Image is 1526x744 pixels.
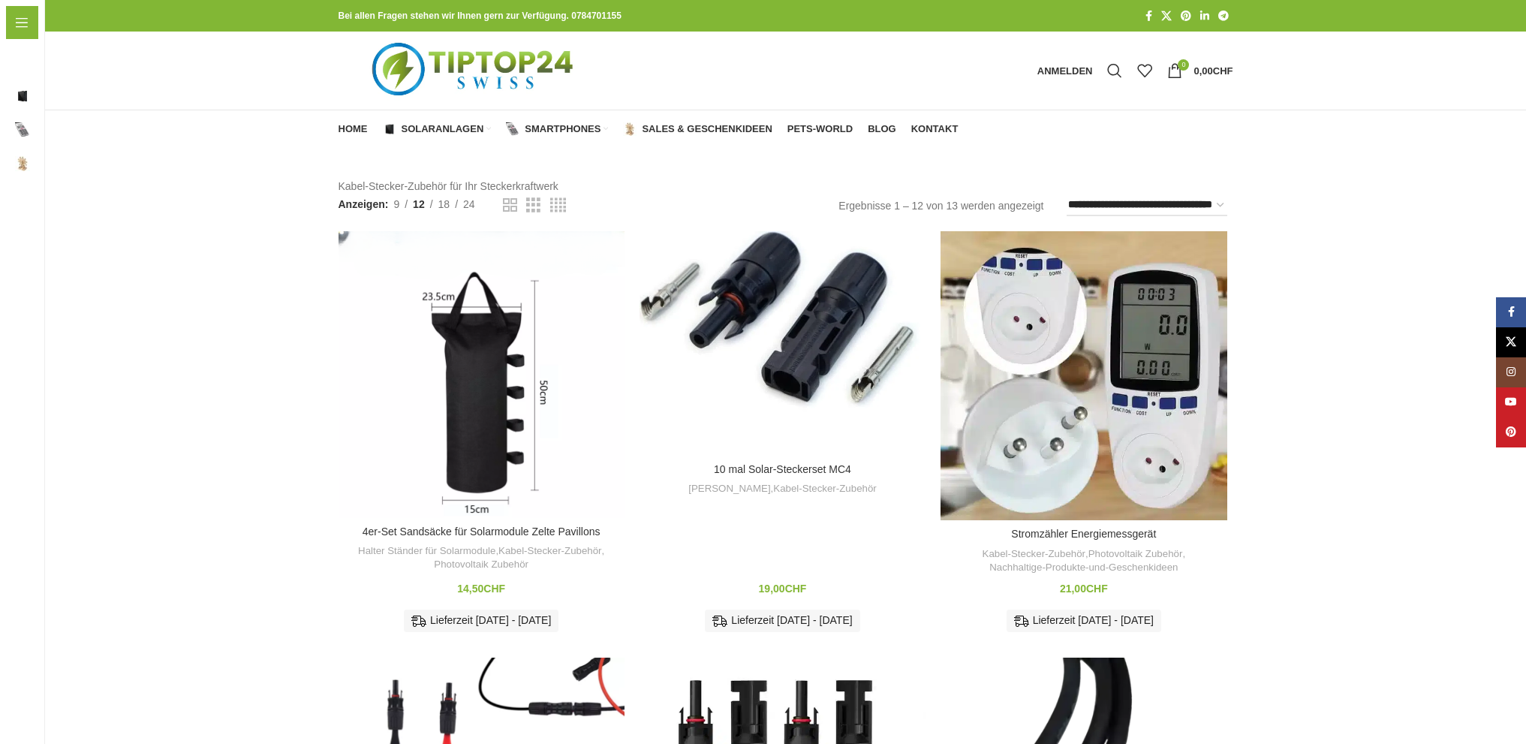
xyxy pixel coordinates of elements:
[15,252,54,279] span: Kontakt
[358,544,495,559] a: Halter Ständer für Solarmodule
[647,482,918,496] div: ,
[1141,6,1157,26] a: Facebook Social Link
[787,123,853,135] span: Pets-World
[868,114,896,144] a: Blog
[408,196,430,212] a: 12
[1011,528,1156,540] a: Stromzähler Energiemessgerät
[1214,6,1233,26] a: Telegram Social Link
[413,198,425,210] span: 12
[1176,6,1196,26] a: Pinterest Social Link
[15,89,30,104] img: Solaranlagen
[1100,56,1130,86] a: Suche
[1130,56,1160,86] div: Meine Wunschliste
[38,116,104,143] span: Smartphones
[1030,56,1100,86] a: Anmelden
[1496,357,1526,387] a: Instagram Social Link
[38,83,104,110] span: Solaranlagen
[15,184,71,211] span: Pets-World
[1037,66,1093,76] span: Anmelden
[1193,65,1233,77] bdi: 0,00
[506,122,519,136] img: Smartphones
[458,196,480,212] a: 24
[642,123,772,135] span: Sales & Geschenkideen
[339,123,368,135] span: Home
[705,610,859,632] div: Lieferzeit [DATE] - [DATE]
[36,14,64,31] span: Menü
[402,123,484,135] span: Solaranlagen
[388,196,405,212] a: 9
[346,544,617,572] div: , ,
[550,196,566,215] a: Rasteransicht 4
[383,122,396,136] img: Solaranlagen
[911,123,959,135] span: Kontakt
[331,114,966,144] div: Hauptnavigation
[688,482,770,496] a: [PERSON_NAME]
[15,122,30,137] img: Smartphones
[787,114,853,144] a: Pets-World
[785,583,807,595] span: CHF
[1178,59,1189,71] span: 0
[525,123,600,135] span: Smartphones
[911,114,959,144] a: Kontakt
[339,231,625,517] a: 4er-Set Sandsäcke für Solarmodule Zelte Pavillons
[526,196,540,215] a: Rasteransicht 3
[15,49,44,76] span: Home
[1088,547,1183,562] a: Photovoltaik Zubehör
[623,114,772,144] a: Sales & Geschenkideen
[438,198,450,210] span: 18
[1086,583,1108,595] span: CHF
[623,122,637,136] img: Sales & Geschenkideen
[838,197,1043,214] p: Ergebnisse 1 – 12 von 13 werden angezeigt
[457,583,505,595] bdi: 14,50
[714,463,851,475] a: 10 mal Solar-Steckerset MC4
[948,547,1219,575] div: , ,
[773,482,876,496] a: Kabel-Stecker-Zubehör
[1496,387,1526,417] a: YouTube Social Link
[1496,417,1526,447] a: Pinterest Social Link
[15,218,38,245] span: Blog
[339,64,611,76] a: Logo der Website
[941,231,1227,520] a: Stromzähler Energiemessgerät
[868,123,896,135] span: Blog
[1007,610,1161,632] div: Lieferzeit [DATE] - [DATE]
[498,544,601,559] a: Kabel-Stecker-Zubehör
[483,583,505,595] span: CHF
[339,11,622,21] strong: Bei allen Fragen stehen wir Ihnen gern zur Verfügung. 0784701155
[1060,583,1108,595] bdi: 21,00
[434,558,528,572] a: Photovoltaik Zubehör
[1496,297,1526,327] a: Facebook Social Link
[339,196,389,212] span: Anzeigen
[433,196,456,212] a: 18
[1067,194,1227,216] select: Shop-Reihenfolge
[363,526,600,538] a: 4er-Set Sandsäcke für Solarmodule Zelte Pavillons
[989,561,1178,575] a: Nachhaltige-Produkte-und-Geschenkideen
[1496,327,1526,357] a: X Social Link
[983,547,1085,562] a: Kabel-Stecker-Zubehör
[1196,6,1214,26] a: LinkedIn Social Link
[404,610,558,632] div: Lieferzeit [DATE] - [DATE]
[15,156,30,171] img: Sales & Geschenkideen
[1157,6,1176,26] a: X Social Link
[38,150,156,177] span: Sales & Geschenkideen
[759,583,807,595] bdi: 19,00
[640,231,926,455] a: 10 mal Solar-Steckerset MC4
[1160,56,1240,86] a: 0 0,00CHF
[339,114,368,144] a: Home
[1213,65,1233,77] span: CHF
[463,198,475,210] span: 24
[393,198,399,210] span: 9
[339,178,1233,194] p: Kabel-Stecker-Zubehör für Ihr Steckerkraftwerk
[339,32,611,110] img: Tiptop24 Nachhaltige & Faire Produkte
[383,114,492,144] a: Solaranlagen
[506,114,608,144] a: Smartphones
[503,196,517,215] a: Rasteransicht 2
